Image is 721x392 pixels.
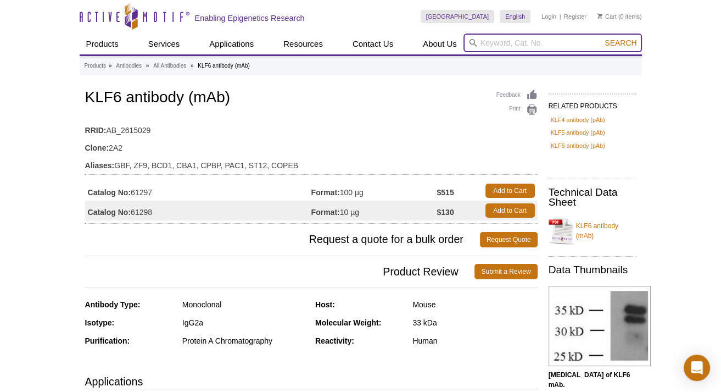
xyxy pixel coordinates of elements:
li: » [191,63,194,69]
div: IgG2a [182,318,307,328]
div: Human [412,336,537,346]
a: KLF6 antibody (mAb) [549,214,636,247]
strong: Clone: [85,143,109,153]
a: Register [564,13,586,20]
li: | [560,10,561,23]
strong: Catalog No: [88,207,131,217]
a: Add to Cart [485,184,535,198]
h2: Enabling Epigenetics Research [195,13,305,23]
span: Product Review [85,264,475,279]
strong: Reactivity: [315,336,354,345]
button: Search [601,38,640,48]
li: (0 items) [597,10,642,23]
strong: Catalog No: [88,187,131,197]
strong: Antibody Type: [85,300,141,309]
span: Request a quote for a bulk order [85,232,480,247]
li: » [146,63,149,69]
strong: Format: [311,207,340,217]
strong: Host: [315,300,335,309]
div: 33 kDa [412,318,537,328]
strong: $515 [437,187,454,197]
img: Your Cart [597,13,602,19]
h2: RELATED PRODUCTS [549,93,636,113]
input: Keyword, Cat. No. [463,34,642,52]
td: 10 µg [311,201,437,220]
a: About Us [416,34,463,54]
a: Products [80,34,125,54]
td: 61298 [85,201,311,220]
td: AB_2615029 [85,119,538,136]
a: KLF5 antibody (pAb) [551,128,605,137]
h2: Technical Data Sheet [549,187,636,207]
strong: Molecular Weight: [315,318,381,327]
a: Submit a Review [474,264,537,279]
a: Login [541,13,556,20]
a: Applications [203,34,260,54]
h1: KLF6 antibody (mAb) [85,89,538,108]
a: Add to Cart [485,203,535,218]
div: Mouse [412,300,537,310]
strong: Format: [311,187,340,197]
li: KLF6 antibody (mAb) [198,63,250,69]
a: Resources [277,34,329,54]
td: 100 µg [311,181,437,201]
a: [GEOGRAPHIC_DATA] [421,10,495,23]
a: All Antibodies [153,61,186,71]
td: GBF, ZF9, BCD1, CBA1, CPBP, PAC1, ST12, COPEB [85,154,538,172]
a: Antibodies [116,61,142,71]
img: KLF6 antibody (mAb) tested by Western blot. [549,286,651,366]
strong: Purification: [85,336,130,345]
strong: $130 [437,207,454,217]
div: Protein A Chromatography [182,336,307,346]
h2: Data Thumbnails [549,265,636,275]
div: Open Intercom Messenger [684,355,710,381]
a: Request Quote [480,232,538,247]
a: Cart [597,13,617,20]
a: English [500,10,530,23]
h3: Applications [85,373,538,390]
a: Contact Us [346,34,400,54]
strong: Isotype: [85,318,115,327]
td: 61297 [85,181,311,201]
a: Services [142,34,187,54]
div: Monoclonal [182,300,307,310]
td: 2A2 [85,136,538,154]
strong: Aliases: [85,161,115,170]
strong: RRID: [85,125,107,135]
a: Feedback [496,89,538,101]
a: KLF6 antibody (pAb) [551,141,605,151]
b: [MEDICAL_DATA] of KLF6 mAb. [549,371,630,389]
span: Search [605,38,636,47]
li: » [109,63,112,69]
a: Print [496,104,538,116]
a: KLF4 antibody (pAb) [551,115,605,125]
a: Products [85,61,106,71]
